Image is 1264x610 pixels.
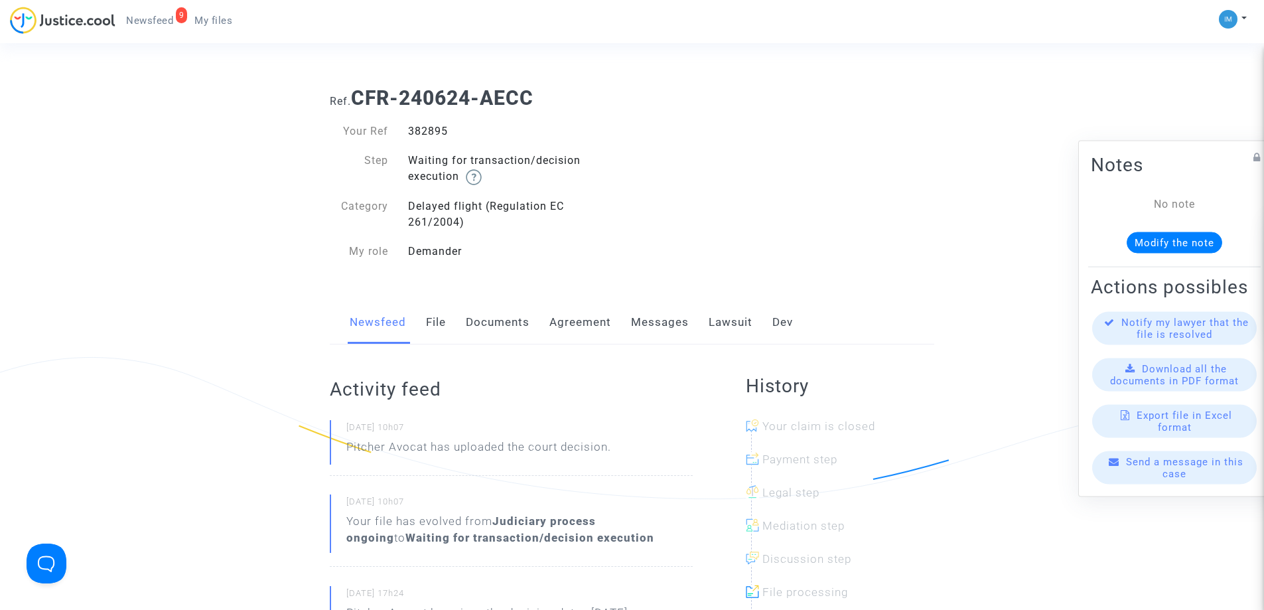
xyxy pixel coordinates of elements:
[1126,455,1243,479] span: Send a message in this case
[398,244,632,260] div: Demander
[1110,362,1239,386] span: Download all the documents in PDF format
[126,15,173,27] span: Newsfeed
[350,301,406,344] a: Newsfeed
[1127,232,1222,253] button: Modify the note
[426,301,446,344] a: File
[320,244,398,260] div: My role
[320,198,398,230] div: Category
[1137,409,1232,433] span: Export file in Excel format
[405,531,654,544] b: Waiting for transaction/decision execution
[351,86,533,110] b: CFR-240624-AECC
[330,95,351,108] span: Ref.
[549,301,611,344] a: Agreement
[398,198,632,230] div: Delayed flight (Regulation EC 261/2004)
[466,301,529,344] a: Documents
[346,587,693,605] small: [DATE] 17h24
[398,153,632,185] div: Waiting for transaction/decision execution
[27,544,66,583] iframe: Help Scout Beacon - Open
[762,419,875,433] span: Your claim is closed
[346,496,693,513] small: [DATE] 10h07
[330,378,693,401] h2: Activity feed
[176,7,188,23] div: 9
[194,15,232,27] span: My files
[346,421,693,439] small: [DATE] 10h07
[10,7,115,34] img: jc-logo.svg
[115,11,184,31] a: 9Newsfeed
[709,301,752,344] a: Lawsuit
[1091,153,1258,176] h2: Notes
[1111,196,1238,212] div: No note
[1219,10,1237,29] img: a105443982b9e25553e3eed4c9f672e7
[398,123,632,139] div: 382895
[320,153,398,185] div: Step
[346,513,693,546] div: Your file has evolved from to
[772,301,793,344] a: Dev
[184,11,243,31] a: My files
[320,123,398,139] div: Your Ref
[346,439,611,462] p: Pitcher Avocat has uploaded the court decision.
[1121,316,1249,340] span: Notify my lawyer that the file is resolved
[631,301,689,344] a: Messages
[466,169,482,185] img: help.svg
[1091,275,1258,298] h2: Actions possibles
[746,374,934,398] h2: History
